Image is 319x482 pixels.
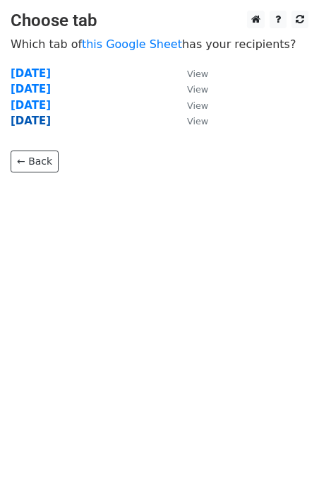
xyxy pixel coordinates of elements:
a: View [173,83,208,95]
p: Which tab of has your recipients? [11,37,308,52]
a: this Google Sheet [82,37,182,51]
a: [DATE] [11,67,51,80]
small: View [187,84,208,95]
a: View [173,114,208,127]
a: View [173,99,208,112]
small: View [187,100,208,111]
a: View [173,67,208,80]
a: [DATE] [11,114,51,127]
small: View [187,116,208,127]
h3: Choose tab [11,11,308,31]
iframe: Chat Widget [248,414,319,482]
a: [DATE] [11,99,51,112]
a: [DATE] [11,83,51,95]
small: View [187,69,208,79]
a: ← Back [11,151,59,172]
